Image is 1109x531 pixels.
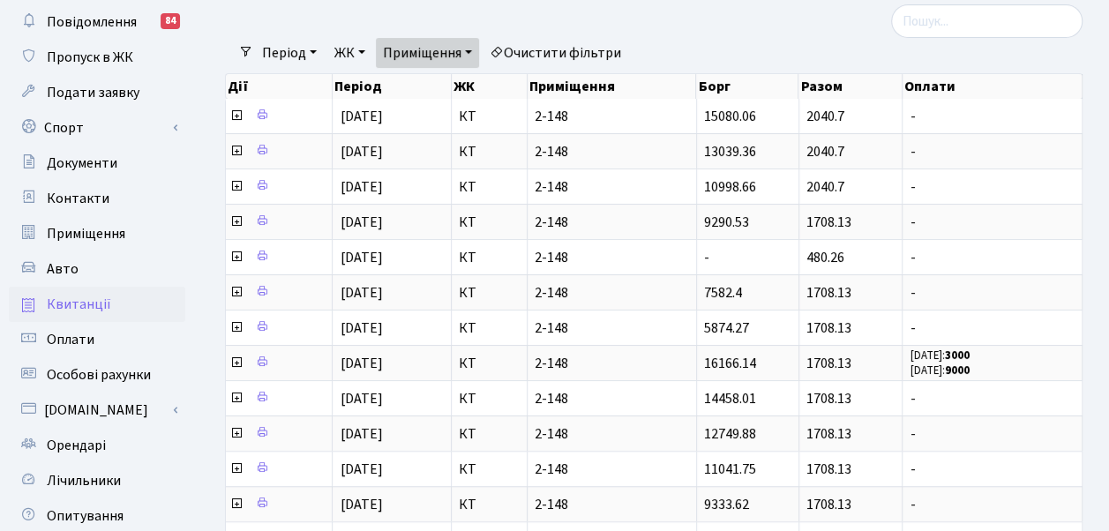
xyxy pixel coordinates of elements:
a: Приміщення [376,38,479,68]
span: 2040.7 [806,142,844,161]
span: 5874.27 [704,318,749,338]
span: 9333.62 [704,495,749,514]
b: 9000 [944,363,969,378]
a: Квитанції [9,287,185,322]
span: 2-148 [535,286,689,300]
span: КТ [459,251,520,265]
a: Спорт [9,110,185,146]
small: [DATE]: [910,348,969,363]
a: Авто [9,251,185,287]
span: 15080.06 [704,107,756,126]
span: 9290.53 [704,213,749,232]
span: 11041.75 [704,460,756,479]
span: 2040.7 [806,107,844,126]
span: 7582.4 [704,283,742,303]
th: ЖК [452,74,528,99]
span: - [910,321,1075,335]
a: ЖК [327,38,372,68]
b: 3000 [944,348,969,363]
span: - [910,251,1075,265]
span: 12749.88 [704,424,756,444]
a: Орендарі [9,428,185,463]
span: 2-148 [535,392,689,406]
span: 2-148 [535,145,689,159]
a: Пропуск в ЖК [9,40,185,75]
span: 2040.7 [806,177,844,197]
a: Приміщення [9,216,185,251]
a: Оплати [9,322,185,357]
span: Контакти [47,189,109,208]
span: Авто [47,259,79,279]
a: Особові рахунки [9,357,185,393]
span: 1708.13 [806,354,851,373]
span: КТ [459,145,520,159]
span: Повідомлення [47,12,137,32]
span: КТ [459,180,520,194]
span: 2-148 [535,321,689,335]
span: - [910,215,1075,229]
span: 2-148 [535,427,689,441]
span: [DATE] [340,107,382,126]
span: 2-148 [535,462,689,476]
span: КТ [459,286,520,300]
span: [DATE] [340,213,382,232]
span: 2-148 [535,109,689,123]
span: - [910,109,1075,123]
span: - [910,145,1075,159]
span: Опитування [47,506,124,526]
span: [DATE] [340,177,382,197]
span: 16166.14 [704,354,756,373]
span: [DATE] [340,460,382,479]
span: КТ [459,215,520,229]
span: КТ [459,497,520,512]
span: Приміщення [47,224,125,243]
span: - [910,180,1075,194]
th: Борг [696,74,798,99]
span: 1708.13 [806,389,851,408]
span: [DATE] [340,318,382,338]
span: 13039.36 [704,142,756,161]
a: Подати заявку [9,75,185,110]
th: Дії [226,74,333,99]
span: 14458.01 [704,389,756,408]
span: 1708.13 [806,424,851,444]
span: - [910,427,1075,441]
span: КТ [459,109,520,123]
span: КТ [459,392,520,406]
a: Повідомлення84 [9,4,185,40]
th: Період [333,74,451,99]
a: Період [255,38,324,68]
a: [DOMAIN_NAME] [9,393,185,428]
span: [DATE] [340,354,382,373]
span: [DATE] [340,248,382,267]
span: КТ [459,321,520,335]
span: 1708.13 [806,213,851,232]
a: Лічильники [9,463,185,498]
span: 1708.13 [806,460,851,479]
span: 2-148 [535,356,689,370]
span: Документи [47,153,117,173]
span: 1708.13 [806,283,851,303]
span: Пропуск в ЖК [47,48,133,67]
span: КТ [459,427,520,441]
span: Оплати [47,330,94,349]
span: 2-148 [535,497,689,512]
span: 480.26 [806,248,844,267]
span: Лічильники [47,471,121,490]
a: Очистити фільтри [483,38,628,68]
a: Документи [9,146,185,181]
span: - [910,286,1075,300]
span: - [704,248,709,267]
span: - [910,497,1075,512]
span: Квитанції [47,295,111,314]
span: [DATE] [340,424,382,444]
span: [DATE] [340,389,382,408]
small: [DATE]: [910,363,969,378]
input: Пошук... [891,4,1083,38]
span: КТ [459,462,520,476]
th: Оплати [903,74,1083,99]
div: 84 [161,13,180,29]
span: 1708.13 [806,495,851,514]
th: Разом [798,74,903,99]
span: [DATE] [340,142,382,161]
